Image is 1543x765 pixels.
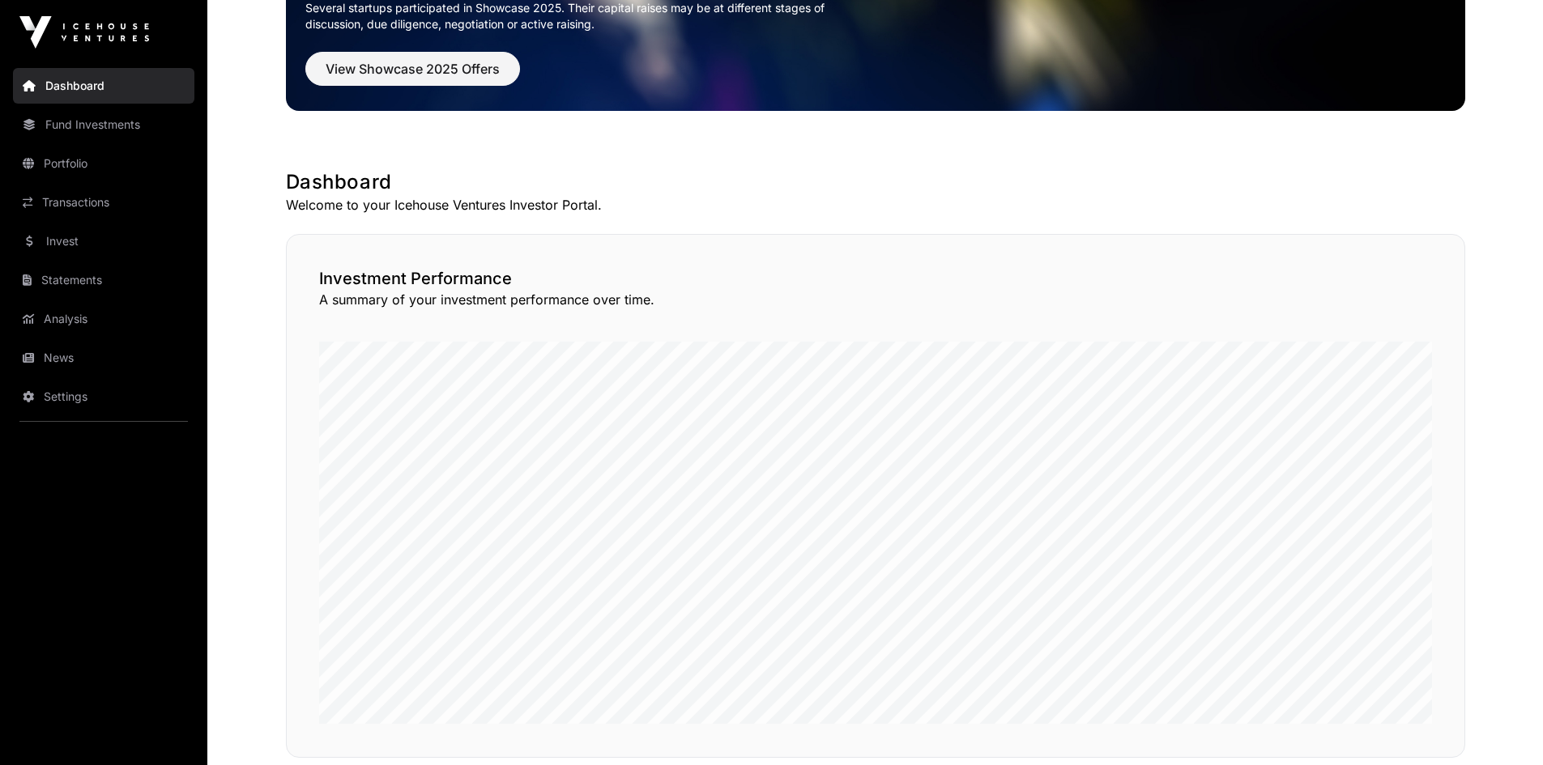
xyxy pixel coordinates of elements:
a: Invest [13,223,194,259]
img: Icehouse Ventures Logo [19,16,149,49]
a: Statements [13,262,194,298]
a: Fund Investments [13,107,194,142]
a: Portfolio [13,146,194,181]
a: Analysis [13,301,194,337]
iframe: Chat Widget [1462,687,1543,765]
a: Settings [13,379,194,414]
h1: Dashboard [286,169,1465,195]
a: Transactions [13,185,194,220]
a: News [13,340,194,376]
button: View Showcase 2025 Offers [305,52,520,86]
h2: Investment Performance [319,267,1432,290]
a: View Showcase 2025 Offers [305,68,520,84]
p: A summary of your investment performance over time. [319,290,1432,309]
p: Welcome to your Icehouse Ventures Investor Portal. [286,195,1465,215]
a: Dashboard [13,68,194,104]
span: View Showcase 2025 Offers [326,59,500,79]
